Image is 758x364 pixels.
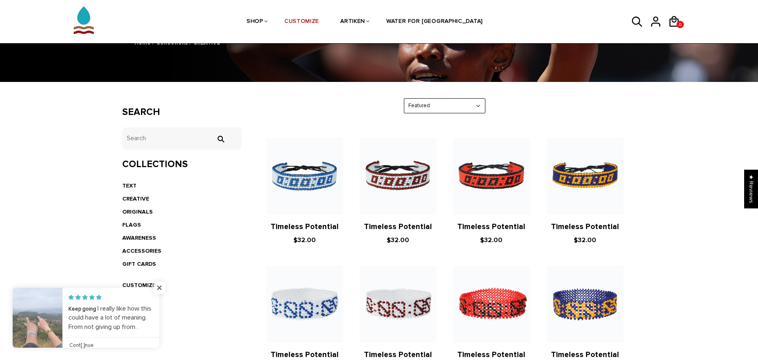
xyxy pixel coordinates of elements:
a: CUSTOMIZE [284,0,319,44]
input: Search [122,127,242,150]
span: $32.00 [293,236,316,244]
a: CUSTOMIZE [122,282,156,289]
span: $32.00 [480,236,502,244]
a: Timeless Potential [457,222,525,232]
a: ACCESSORIES [122,247,161,254]
span: $32.00 [387,236,409,244]
a: ARTIKEN [340,0,365,44]
a: CREATIVE [122,195,149,202]
h3: Search [122,106,242,118]
a: SHOP [247,0,263,44]
a: Timeless Potential [551,222,619,232]
a: ORIGINALS [122,208,153,215]
a: Timeless Potential [271,350,339,360]
a: Timeless Potential [271,222,339,232]
a: Timeless Potential [364,222,432,232]
a: TEXT [122,182,137,189]
a: GIFT CARDS [122,260,156,267]
a: FLAGS [122,221,141,228]
a: Timeless Potential [364,350,432,360]
a: Timeless Potential [551,350,619,360]
div: Click to open Judge.me floating reviews tab [744,170,758,208]
span: Close popup widget [153,282,165,294]
a: Timeless Potential [457,350,525,360]
input: Search [212,135,229,143]
span: 0 [676,20,684,30]
span: $32.00 [574,236,596,244]
a: WATER FOR [GEOGRAPHIC_DATA] [386,0,483,44]
h3: Collections [122,159,242,170]
a: 0 [676,21,684,28]
a: AWARENESS [122,234,156,241]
